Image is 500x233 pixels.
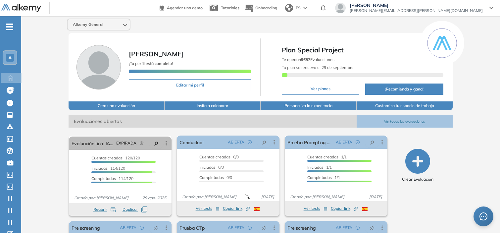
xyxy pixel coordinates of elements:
span: pushpin [154,141,159,146]
button: pushpin [365,222,379,233]
span: 114/120 [91,166,125,171]
span: Creado por: [PERSON_NAME] [287,194,347,200]
a: Conductual [179,136,203,149]
span: 1/1 [307,175,340,180]
span: EXPIRADA [116,140,136,146]
span: ABIERTA [120,225,136,231]
span: 29 ago. 2025 [140,195,169,201]
span: message [479,212,487,220]
span: 1/1 [307,165,332,170]
span: Tutoriales [221,5,239,10]
button: Personaliza la experiencia [261,101,357,110]
span: Completados [199,175,224,180]
span: Creado por: [PERSON_NAME] [179,194,239,200]
span: check-circle [140,226,144,230]
button: Ver planes [282,83,359,95]
b: 29 de septiembre [321,65,354,70]
span: check-circle [248,226,252,230]
span: [PERSON_NAME][EMAIL_ADDRESS][PERSON_NAME][DOMAIN_NAME] [350,8,483,13]
button: Ver tests [196,204,220,212]
span: 120/120 [91,155,140,160]
span: check-circle [356,140,360,144]
span: pushpin [370,225,375,230]
button: Duplicar [123,206,147,212]
img: ESP [362,207,368,211]
span: Cuentas creadas [199,154,230,159]
button: Invita a colaborar [165,101,261,110]
button: pushpin [149,138,164,148]
span: Te quedan Evaluaciones [282,57,334,62]
span: Onboarding [255,5,277,10]
span: Completados [91,176,116,181]
button: pushpin [365,137,379,147]
b: 9657 [301,57,310,62]
span: ES [296,5,301,11]
a: Agendar una demo [160,3,203,11]
button: Onboarding [245,1,277,15]
span: Copiar link [223,205,250,211]
span: Plan Special Project [282,45,443,55]
span: ABIERTA [336,225,352,231]
span: pushpin [370,140,375,145]
span: Copiar link [331,205,358,211]
button: Reabrir [93,206,116,212]
span: [PERSON_NAME] [350,3,483,8]
button: Customiza tu espacio de trabajo [357,101,453,110]
span: Iniciadas [307,165,324,170]
span: Cuentas creadas [91,155,123,160]
span: 0/0 [199,154,239,159]
span: Creado por: [PERSON_NAME] [72,195,131,201]
span: pushpin [262,225,267,230]
span: ABIERTA [336,139,352,145]
button: Ver tests [304,204,327,212]
button: pushpin [149,222,164,233]
span: 114/120 [91,176,133,181]
span: Tu plan se renueva el [282,65,354,70]
img: ESP [254,207,260,211]
span: Iniciadas [199,165,216,170]
img: arrow [303,7,307,9]
span: field-time [140,141,144,145]
span: pushpin [262,140,267,145]
button: ¡Recomienda y gana! [365,84,443,95]
span: Agendar una demo [167,5,203,10]
span: Reabrir [93,206,107,212]
span: Iniciadas [91,166,108,171]
button: pushpin [257,137,272,147]
span: ABIERTA [228,139,244,145]
span: A [8,55,12,60]
button: Crear Evaluación [402,149,433,182]
span: Evaluaciones abiertas [69,115,357,128]
span: 0/0 [199,175,232,180]
img: Foto de perfil [76,45,121,89]
span: [DATE] [367,194,385,200]
span: [DATE] [259,194,277,200]
span: ¡Tu perfil está completo! [129,61,173,66]
button: Copiar link [331,204,358,212]
i: - [6,26,13,28]
span: Cuentas creadas [307,154,338,159]
span: pushpin [154,225,159,230]
span: Crear Evaluación [402,176,433,182]
button: Copiar link [223,204,250,212]
span: Alkemy General [73,22,103,27]
button: pushpin [257,222,272,233]
a: Prueba Prompting Básico [287,136,333,149]
span: check-circle [248,140,252,144]
span: [PERSON_NAME] [129,50,184,58]
span: Completados [307,175,332,180]
button: Editar mi perfil [129,79,251,91]
img: world [285,4,293,12]
span: Duplicar [123,206,138,212]
a: Evaluación final IA Academy | Pomelo [72,137,114,150]
span: ABIERTA [228,225,244,231]
button: Crea una evaluación [69,101,165,110]
button: Ver todas las evaluaciones [357,115,453,128]
span: 1/1 [307,154,347,159]
span: check-circle [356,226,360,230]
img: Logo [1,4,41,13]
span: 0/0 [199,165,224,170]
